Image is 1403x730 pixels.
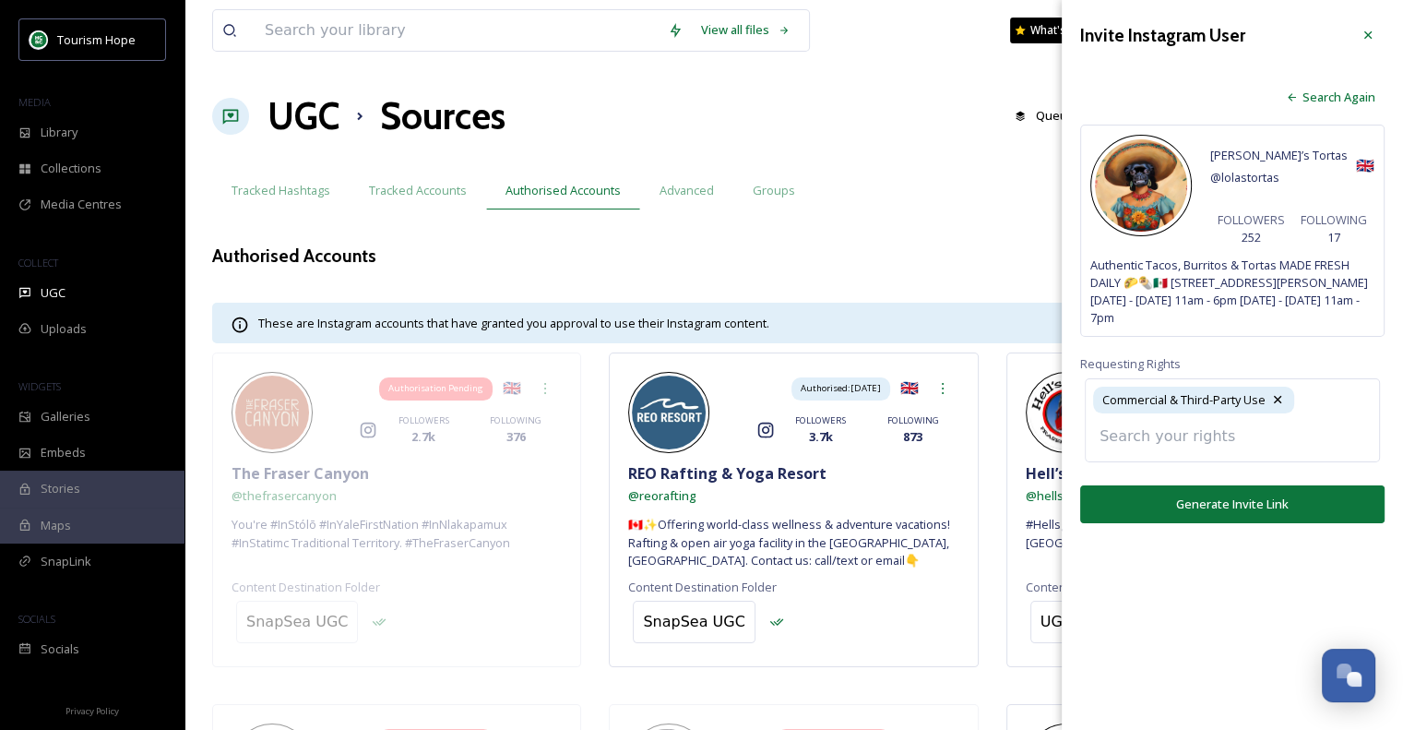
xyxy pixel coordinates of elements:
[256,10,659,51] input: Search your library
[1029,376,1103,449] img: 504145554_18507996307000398_6361049127437292645_n.jpg
[1026,487,1115,504] span: @ hellsgatetram
[41,320,87,338] span: Uploads
[41,553,91,570] span: SnapLink
[246,611,348,633] div: SnapSea UGC
[628,579,777,596] span: Content Destination Folder
[1095,139,1187,232] img: 520119050_17956700993967114_1316933135819785925_n.jpg
[232,579,380,596] span: Content Destination Folder
[232,462,369,485] span: The Fraser Canyon
[753,182,795,199] span: Groups
[1005,98,1100,134] a: Queued
[1010,18,1102,43] a: What's New
[41,124,77,141] span: Library
[65,699,119,721] a: Privacy Policy
[893,372,926,405] div: 🇬🇧
[801,382,881,395] span: Authorised: [DATE]
[887,414,939,427] span: FOLLOWING
[235,376,309,449] img: 431377692_431254626090638_3026989677938946665_n.jpg
[41,160,101,177] span: Collections
[1080,355,1385,373] span: Requesting Rights
[1210,169,1279,185] span: @ lolastortas
[660,182,714,199] span: Advanced
[628,485,696,507] a: @reorafting
[388,382,483,395] span: Authorisation Pending
[41,640,79,658] span: Socials
[628,487,696,504] span: @ reorafting
[268,89,339,144] a: UGC
[1040,611,1242,633] div: UGC - [GEOGRAPHIC_DATA]
[1005,98,1091,134] button: Queued
[258,315,769,331] span: These are Instagram accounts that have granted you approval to use their Instagram content.
[1102,391,1266,409] span: Commercial & Third-Party Use
[41,408,90,425] span: Galleries
[1090,257,1374,328] span: Authentic Tacos, Burritos & Tortas MADE FRESH DAILY 🌮🌯🇲🇽 [STREET_ADDRESS][PERSON_NAME] [DATE] - [...
[212,243,376,269] h3: Authorised Accounts
[18,379,61,393] span: WIDGETS
[506,428,526,446] span: 376
[41,444,86,461] span: Embeds
[18,256,58,269] span: COLLECT
[495,372,529,405] div: 🇬🇧
[490,414,541,427] span: FOLLOWING
[903,428,922,446] span: 873
[18,95,51,109] span: MEDIA
[1090,416,1293,457] input: Search your rights
[1080,22,1245,49] h3: Invite Instagram User
[65,705,119,717] span: Privacy Policy
[1327,229,1340,246] span: 17
[232,182,330,199] span: Tracked Hashtags
[41,284,65,302] span: UGC
[30,30,48,49] img: logo.png
[1302,89,1375,106] span: Search Again
[692,12,800,48] a: View all files
[41,196,122,213] span: Media Centres
[1026,516,1356,551] span: #HellsgateBC Ride, explore, and discover the heart of [GEOGRAPHIC_DATA] [STREET_ADDRESS]
[1026,462,1169,485] span: Hell’s Gate Airtram
[1210,147,1348,163] span: [PERSON_NAME]’s Tortas
[632,376,706,449] img: 141737087_2825628437714319_8473385555405850967_n.jpg
[232,487,337,504] span: @ thefrasercanyon
[628,516,958,569] span: 🇨🇦✨Offering world-class wellness & adventure vacations! Rafting & open air yoga facility in the [...
[1026,485,1115,507] a: @hellsgatetram
[628,462,826,485] span: REO Rafting & Yoga Resort
[1080,485,1385,523] button: Generate Invite Link
[41,517,71,534] span: Maps
[1026,579,1174,596] span: Content Destination Folder
[232,516,562,551] span: You're #InStólō #InYaleFirstNation #InNlakapamux #InStatimc Traditional Territory. #TheFraserCanyon
[1210,144,1374,188] div: 🇬🇧
[1301,211,1367,229] span: FOLLOWING
[18,612,55,626] span: SOCIALS
[369,182,467,199] span: Tracked Accounts
[398,414,449,427] span: FOLLOWERS
[232,485,337,507] a: @thefrasercanyon
[795,414,846,427] span: FOLLOWERS
[411,428,435,446] span: 2.7k
[505,182,621,199] span: Authorised Accounts
[809,428,833,446] span: 3.7k
[41,480,80,497] span: Stories
[1242,229,1261,246] span: 252
[57,31,136,48] span: Tourism Hope
[380,89,505,144] h1: Sources
[1218,211,1285,229] span: FOLLOWERS
[643,611,744,633] div: SnapSea UGC
[1322,649,1375,702] button: Open Chat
